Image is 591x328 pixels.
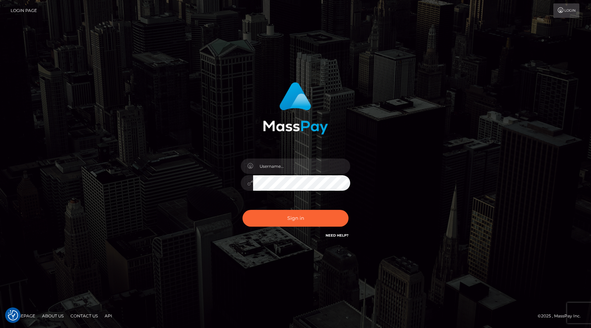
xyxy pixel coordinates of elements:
[253,159,350,174] input: Username...
[263,82,328,135] img: MassPay Login
[8,311,38,321] a: Homepage
[538,312,586,320] div: © 2025 , MassPay Inc.
[68,311,101,321] a: Contact Us
[8,310,18,320] img: Revisit consent button
[326,233,349,238] a: Need Help?
[553,3,579,18] a: Login
[11,3,37,18] a: Login Page
[8,310,18,320] button: Consent Preferences
[39,311,66,321] a: About Us
[242,210,349,227] button: Sign in
[102,311,115,321] a: API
